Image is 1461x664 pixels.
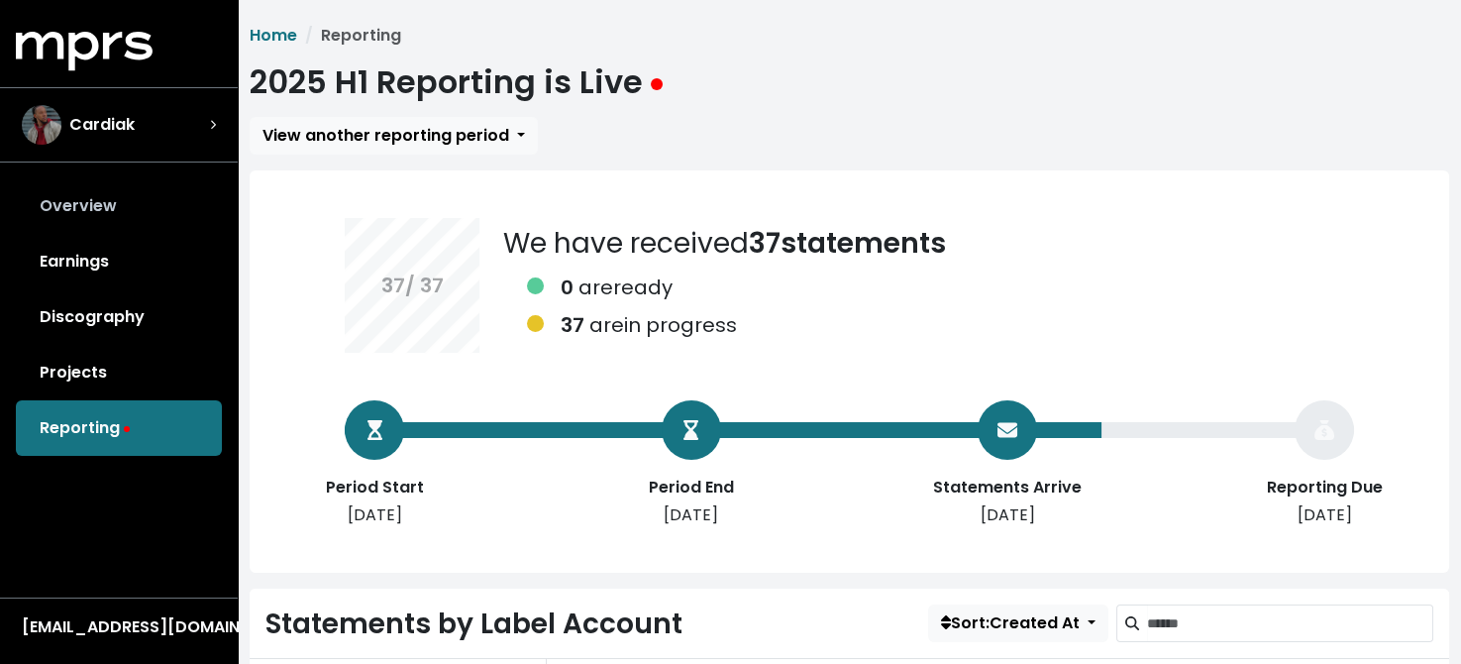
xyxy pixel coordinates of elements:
nav: breadcrumb [250,24,1449,48]
input: Search label accounts [1147,605,1433,642]
div: Reporting Due [1245,476,1404,499]
h1: 2025 H1 Reporting is Live [250,63,663,101]
a: Projects [16,345,222,400]
a: Earnings [16,234,222,289]
div: [DATE] [1245,503,1404,527]
button: View another reporting period [250,117,538,155]
button: Sort:Created At [928,605,1108,642]
div: [DATE] [295,503,454,527]
div: Period End [612,476,771,499]
div: are ready [561,273,673,302]
div: [EMAIL_ADDRESS][DOMAIN_NAME] [22,615,216,639]
b: 37 statements [749,224,946,263]
a: Overview [16,178,222,234]
div: Statements Arrive [928,476,1087,499]
a: Home [250,24,297,47]
div: [DATE] [928,503,1087,527]
div: We have received [503,223,946,348]
div: Period Start [295,476,454,499]
img: The selected account / producer [22,105,61,145]
a: Discography [16,289,222,345]
div: are in progress [561,310,737,340]
li: Reporting [297,24,401,48]
span: Cardiak [69,113,135,137]
span: Sort: Created At [941,611,1080,634]
span: View another reporting period [262,124,509,147]
button: [EMAIL_ADDRESS][DOMAIN_NAME] [16,614,222,640]
div: [DATE] [612,503,771,527]
h2: Statements by Label Account [265,608,682,641]
a: mprs logo [16,39,153,61]
b: 0 [561,274,574,301]
b: 37 [561,311,584,339]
